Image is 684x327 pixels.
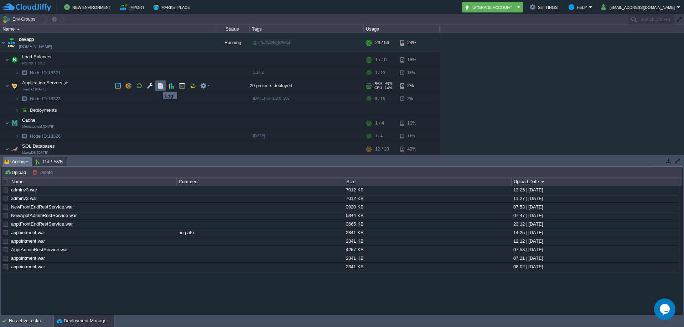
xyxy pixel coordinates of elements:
a: appointment.war [11,264,45,269]
a: CacheMemcached [DATE] [21,117,36,123]
a: devapp [19,36,34,43]
a: adminv3.war [11,196,37,201]
div: 1 / 10 [375,53,387,67]
div: 1 / 4 [375,116,384,130]
a: Node ID:18321 [29,70,62,76]
div: 2341 KB [344,254,511,262]
span: Node ID: [30,96,48,101]
img: AMDAwAAAACH5BAEAAAAALAAAAAABAAEAAAICRAEAOw== [19,67,29,78]
div: Tags [250,25,363,33]
img: AMDAwAAAACH5BAEAAAAALAAAAAABAAEAAAICRAEAOw== [19,105,29,116]
div: 20 projects deployed [250,79,364,93]
img: AMDAwAAAACH5BAEAAAAALAAAAAABAAEAAAICRAEAOw== [10,53,20,67]
img: AMDAwAAAACH5BAEAAAAALAAAAAABAAEAAAICRAEAOw== [5,79,9,93]
div: 11:27 | [DATE] [512,194,678,202]
a: apptFrontEndRestService.war [11,221,73,227]
div: 07:58 | [DATE] [512,246,678,254]
div: Usage [364,25,439,33]
span: 18321 [29,70,62,76]
a: appointment.war [11,255,45,261]
span: Deployments [29,107,58,113]
div: 1 / 4 [375,131,383,142]
div: 11% [400,131,423,142]
span: Git / SVN [36,157,63,166]
button: Upload [5,169,28,175]
span: Application Servers [21,80,63,86]
div: Name [1,25,214,33]
button: Import [120,3,147,11]
div: 1 / 10 [375,67,385,78]
div: [PERSON_NAME] [252,39,291,46]
div: 3665 KB [344,220,511,228]
span: CPU [374,86,382,90]
span: Cache [21,117,36,123]
div: 2% [400,79,423,93]
div: 13:25 | [DATE] [512,186,678,194]
div: Comment [177,178,344,186]
span: [DATE]-jdk-1.8.0_202 [253,96,290,100]
div: 2341 KB [344,237,511,245]
img: AMDAwAAAACH5BAEAAAAALAAAAAABAAEAAAICRAEAOw== [5,53,9,67]
div: 7012 KB [344,186,511,194]
img: AMDAwAAAACH5BAEAAAAALAAAAAABAAEAAAICRAEAOw== [10,79,20,93]
a: appointment.war [11,230,45,235]
div: 14:25 | [DATE] [512,228,678,237]
a: NewFrontEndRestService.war [11,204,73,210]
div: 18% [400,67,423,78]
div: 12 / 20 [375,142,389,156]
div: Running [214,33,250,52]
div: 5344 KB [344,211,511,220]
span: Memcached [DATE] [22,125,55,129]
div: 4267 KB [344,246,511,254]
div: 11% [400,116,423,130]
button: Upgrade Account [464,3,515,11]
img: AMDAwAAAACH5BAEAAAAALAAAAAABAAEAAAICRAEAOw== [19,131,29,142]
div: 12:12 | [DATE] [512,237,678,245]
img: AMDAwAAAACH5BAEAAAAALAAAAAABAAEAAAICRAEAOw== [17,28,20,30]
img: AMDAwAAAACH5BAEAAAAALAAAAAABAAEAAAICRAEAOw== [5,116,9,130]
span: [DATE] [253,133,265,138]
div: 2341 KB [344,263,511,271]
span: 18326 [29,133,62,139]
div: Upload Date [512,178,679,186]
div: 7012 KB [344,194,511,202]
a: appointment.war [11,238,45,244]
span: Archive [5,157,28,166]
div: Size [344,178,511,186]
img: AMDAwAAAACH5BAEAAAAALAAAAAABAAEAAAICRAEAOw== [19,93,29,104]
button: Help [569,3,589,11]
div: 8 / 16 [375,93,385,104]
button: Env Groups [2,14,38,24]
img: AMDAwAAAACH5BAEAAAAALAAAAAABAAEAAAICRAEAOw== [15,105,19,116]
div: 23 / 56 [375,33,389,52]
span: NGINX 1.14.2 [22,61,45,65]
iframe: chat widget [654,299,677,320]
div: 23:12 | [DATE] [512,220,678,228]
button: Delete [32,169,55,175]
span: Node ID: [30,70,48,75]
a: NewApptAdminRestService.war [11,213,77,218]
button: Settings [530,3,560,11]
a: ApptAdminRestService.war [11,247,68,252]
span: 18323 [29,96,62,102]
div: Name [10,178,176,186]
div: No active tasks [9,315,53,327]
span: Load Balancer [21,54,53,60]
a: Node ID:18323 [29,96,62,102]
img: AMDAwAAAACH5BAEAAAAALAAAAAABAAEAAAICRAEAOw== [5,142,9,156]
div: 24% [400,33,423,52]
img: AMDAwAAAACH5BAEAAAAALAAAAAABAAEAAAICRAEAOw== [10,116,20,130]
span: 14% [385,86,392,90]
img: AMDAwAAAACH5BAEAAAAALAAAAAABAAEAAAICRAEAOw== [15,131,19,142]
img: AMDAwAAAACH5BAEAAAAALAAAAAABAAEAAAICRAEAOw== [10,142,20,156]
div: 2341 KB [344,228,511,237]
span: SQL Databases [21,143,56,149]
div: 40% [400,142,423,156]
div: 3920 KB [344,203,511,211]
span: 49% [385,81,393,86]
div: 07:53 | [DATE] [512,203,678,211]
div: 18% [400,53,423,67]
a: Load BalancerNGINX 1.14.2 [21,54,53,59]
a: Node ID:18326 [29,133,62,139]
